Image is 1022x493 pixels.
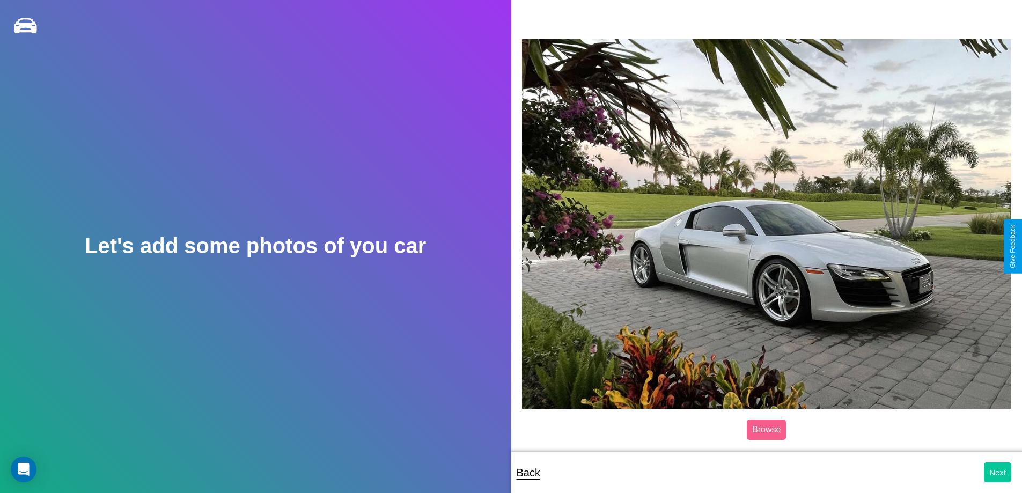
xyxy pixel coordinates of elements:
[517,463,540,482] p: Back
[522,39,1012,408] img: posted
[85,234,426,258] h2: Let's add some photos of you car
[984,462,1011,482] button: Next
[11,457,36,482] div: Open Intercom Messenger
[747,420,786,440] label: Browse
[1009,225,1017,268] div: Give Feedback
